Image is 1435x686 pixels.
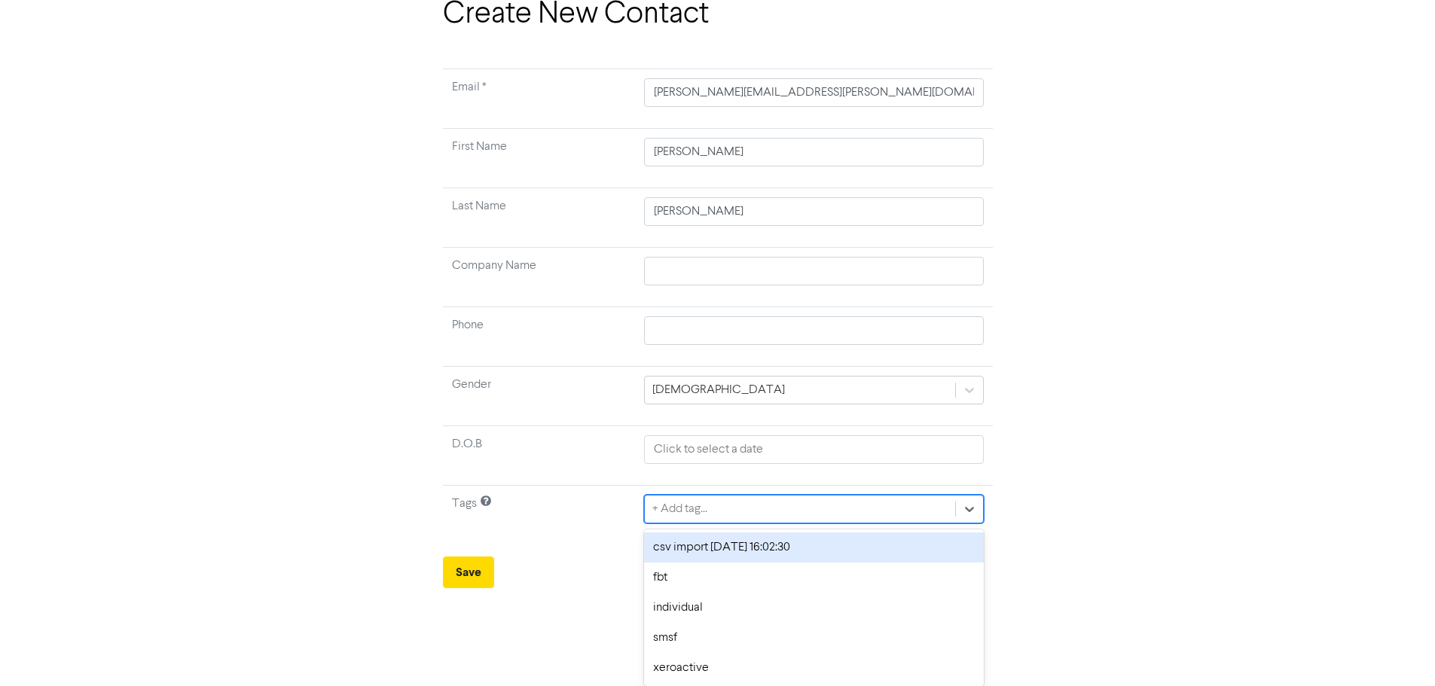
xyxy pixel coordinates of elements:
[644,532,983,563] div: csv import [DATE] 16:02:30
[443,367,636,426] td: Gender
[652,381,785,399] div: [DEMOGRAPHIC_DATA]
[652,500,707,518] div: + Add tag...
[1246,523,1435,686] iframe: Chat Widget
[443,248,636,307] td: Company Name
[644,653,983,683] div: xeroactive
[644,623,983,653] div: smsf
[443,307,636,367] td: Phone
[443,188,636,248] td: Last Name
[443,426,636,486] td: D.O.B
[443,486,636,545] td: Tags
[644,563,983,593] div: fbt
[644,435,983,464] input: Click to select a date
[644,593,983,623] div: individual
[443,556,494,588] button: Save
[443,129,636,188] td: First Name
[443,69,636,129] td: Required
